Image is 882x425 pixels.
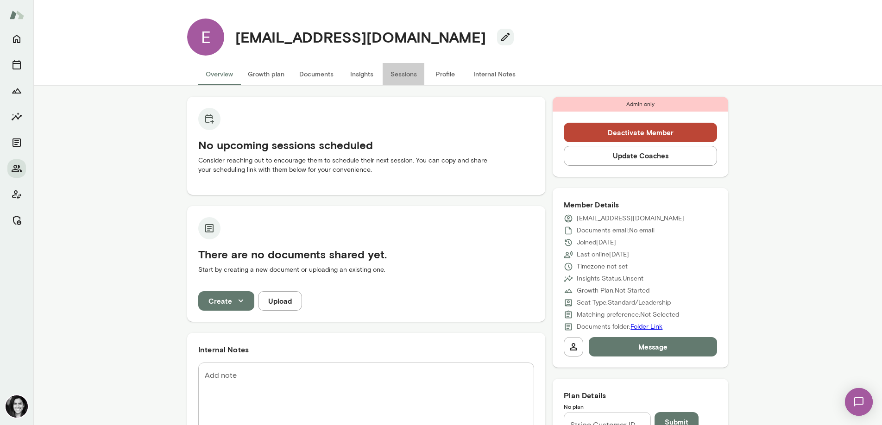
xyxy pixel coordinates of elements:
[553,97,728,112] div: Admin only
[187,19,224,56] div: E
[198,291,254,311] button: Create
[577,238,616,247] p: Joined [DATE]
[577,298,671,307] p: Seat Type: Standard/Leadership
[341,63,383,85] button: Insights
[577,322,662,331] p: Documents folder:
[292,63,341,85] button: Documents
[577,214,684,223] p: [EMAIL_ADDRESS][DOMAIN_NAME]
[7,211,26,230] button: Manage
[577,310,679,319] p: Matching preference: Not Selected
[564,199,717,210] h6: Member Details
[6,395,28,418] img: Jamie Albers
[235,28,486,46] h4: [EMAIL_ADDRESS][DOMAIN_NAME]
[198,137,534,152] h5: No upcoming sessions scheduled
[577,250,629,259] p: Last online [DATE]
[240,63,292,85] button: Growth plan
[424,63,466,85] button: Profile
[258,291,302,311] button: Upload
[7,30,26,48] button: Home
[7,133,26,152] button: Documents
[198,63,240,85] button: Overview
[198,247,534,262] h5: There are no documents shared yet.
[564,403,584,410] span: No plan
[577,262,628,271] p: Timezone not set
[7,159,26,178] button: Members
[630,323,662,331] a: Folder Link
[577,286,649,295] p: Growth Plan: Not Started
[466,63,523,85] button: Internal Notes
[7,185,26,204] button: Client app
[564,123,717,142] button: Deactivate Member
[7,81,26,100] button: Growth Plan
[577,274,643,283] p: Insights Status: Unsent
[7,56,26,74] button: Sessions
[198,156,534,175] p: Consider reaching out to encourage them to schedule their next session. You can copy and share yo...
[564,390,717,401] h6: Plan Details
[577,226,655,235] p: Documents email: No email
[198,344,534,355] h6: Internal Notes
[9,6,24,24] img: Mento
[7,107,26,126] button: Insights
[198,265,534,275] p: Start by creating a new document or uploading an existing one.
[383,63,424,85] button: Sessions
[589,337,717,356] button: Message
[564,146,717,165] button: Update Coaches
